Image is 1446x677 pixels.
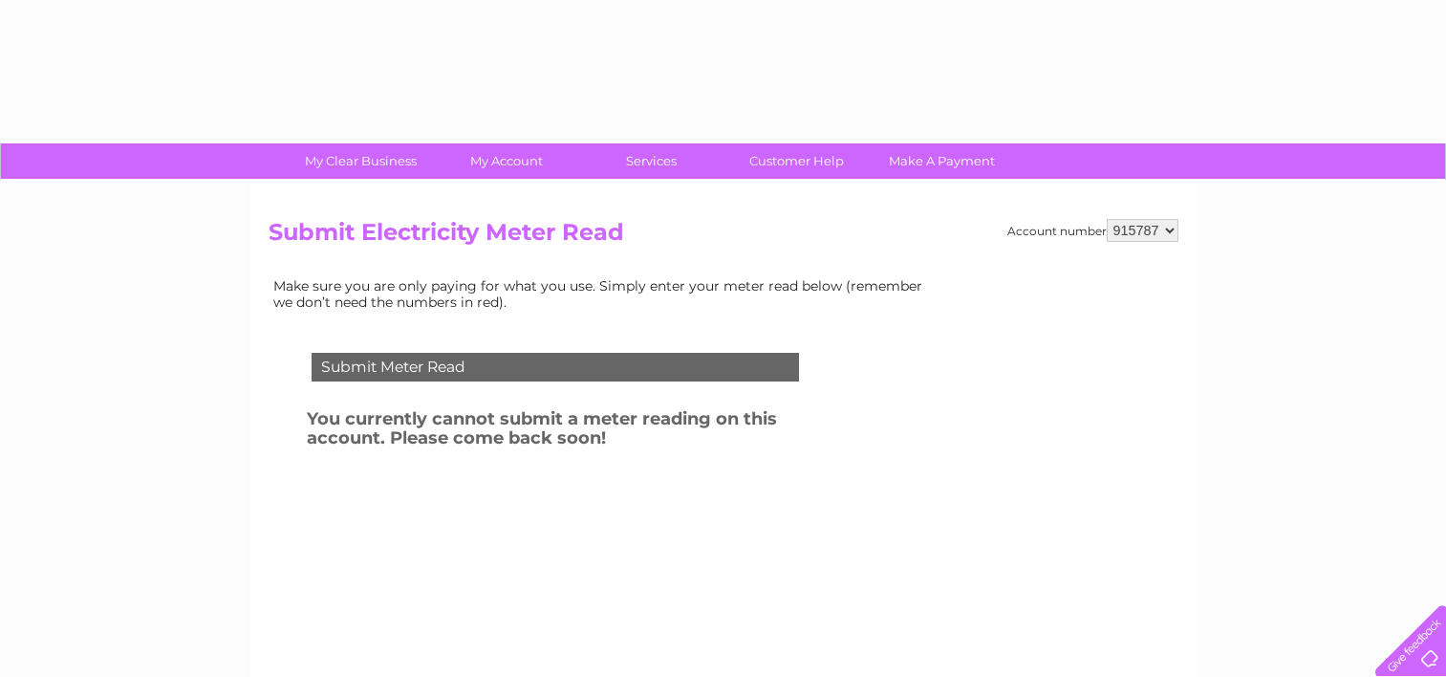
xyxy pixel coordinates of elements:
[269,273,938,314] td: Make sure you are only paying for what you use. Simply enter your meter read below (remember we d...
[269,219,1178,255] h2: Submit Electricity Meter Read
[282,143,440,179] a: My Clear Business
[307,405,850,458] h3: You currently cannot submit a meter reading on this account. Please come back soon!
[1007,219,1178,242] div: Account number
[863,143,1021,179] a: Make A Payment
[312,353,799,382] div: Submit Meter Read
[718,143,875,179] a: Customer Help
[572,143,730,179] a: Services
[427,143,585,179] a: My Account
